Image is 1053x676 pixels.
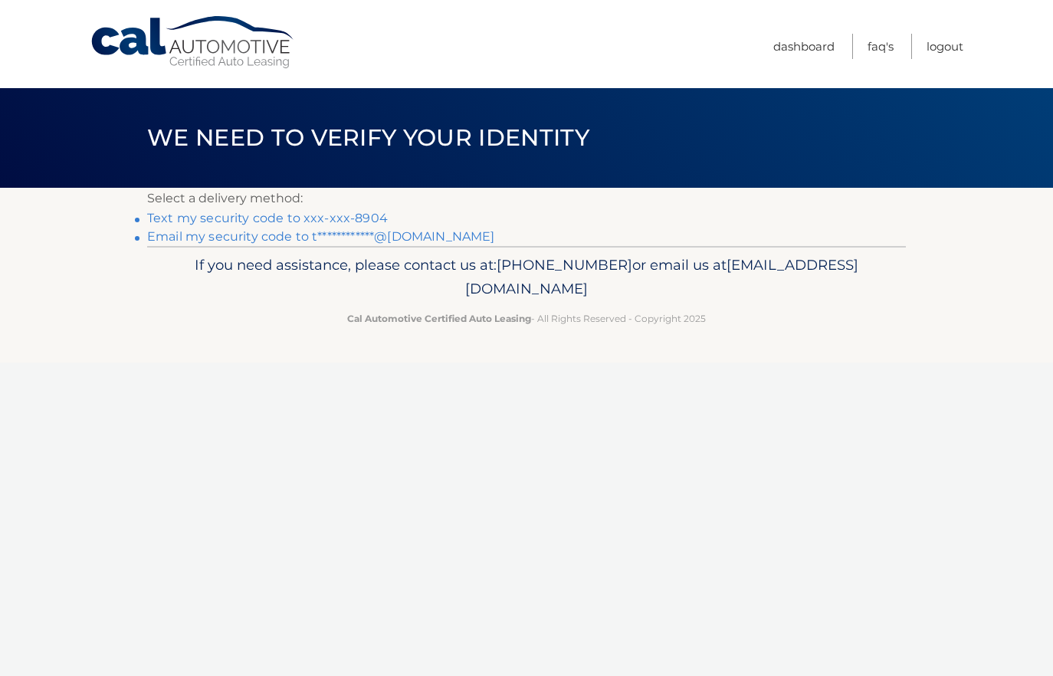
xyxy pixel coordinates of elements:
[147,188,906,209] p: Select a delivery method:
[157,310,896,327] p: - All Rights Reserved - Copyright 2025
[927,34,963,59] a: Logout
[773,34,835,59] a: Dashboard
[497,256,632,274] span: [PHONE_NUMBER]
[347,313,531,324] strong: Cal Automotive Certified Auto Leasing
[90,15,297,70] a: Cal Automotive
[157,253,896,302] p: If you need assistance, please contact us at: or email us at
[147,211,388,225] a: Text my security code to xxx-xxx-8904
[868,34,894,59] a: FAQ's
[147,123,589,152] span: We need to verify your identity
